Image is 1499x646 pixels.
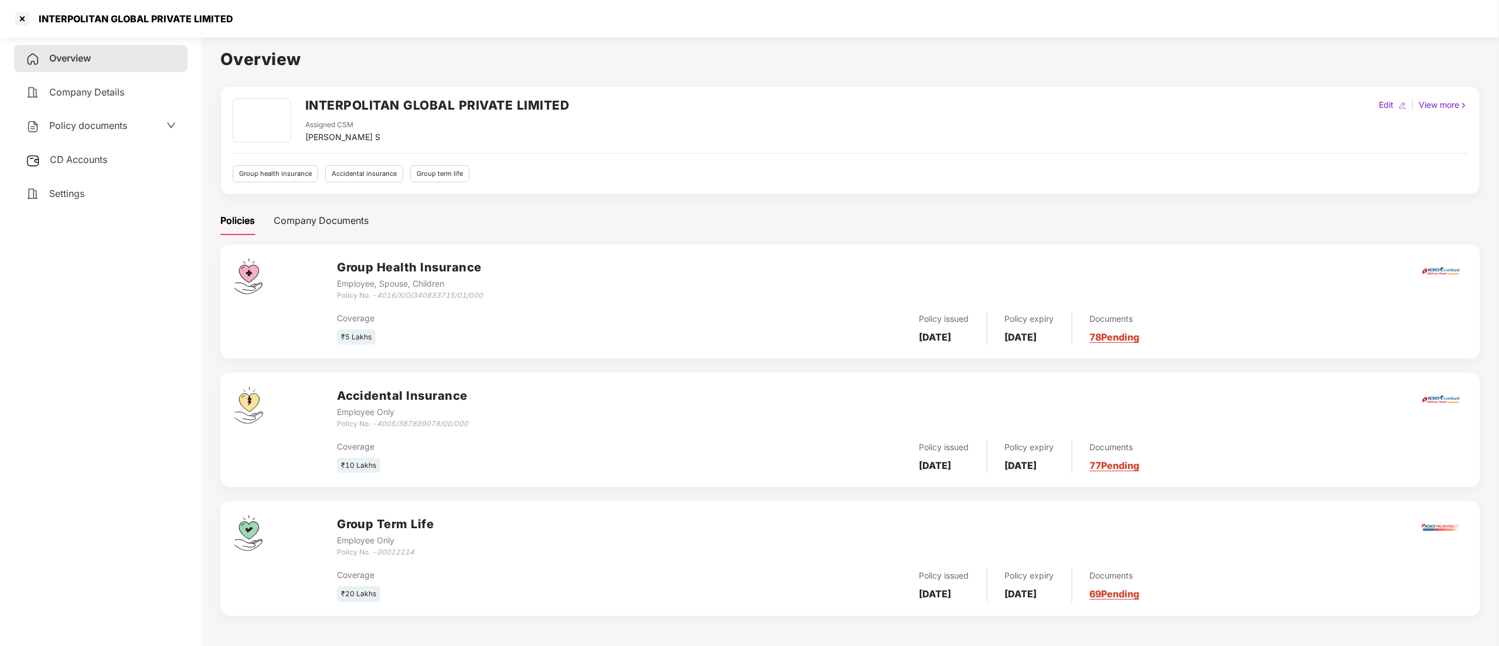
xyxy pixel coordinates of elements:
div: Policy issued [919,569,969,582]
div: Group health insurance [233,165,318,182]
div: Policy expiry [1005,312,1054,325]
div: Assigned CSM [305,120,380,131]
div: Company Documents [274,213,369,228]
h3: Accidental Insurance [337,387,468,405]
span: Company Details [49,86,124,98]
h3: Group Term Life [337,515,434,533]
div: Employee Only [337,534,434,547]
img: icici.png [1420,392,1462,407]
h1: Overview [220,46,1480,72]
img: svg+xml;base64,PHN2ZyB4bWxucz0iaHR0cDovL3d3dy53My5vcmcvMjAwMC9zdmciIHdpZHRoPSIyNCIgaGVpZ2h0PSIyNC... [26,120,40,134]
span: Settings [49,188,84,199]
div: Policy expiry [1005,441,1054,454]
div: Employee Only [337,406,468,419]
h3: Group Health Insurance [337,259,483,277]
i: 4005/387899078/00/000 [377,419,468,428]
div: Group term life [410,165,469,182]
b: [DATE] [1005,588,1037,600]
img: svg+xml;base64,PHN2ZyB4bWxucz0iaHR0cDovL3d3dy53My5vcmcvMjAwMC9zdmciIHdpZHRoPSI0Ny43MTQiIGhlaWdodD... [234,515,263,551]
span: Overview [49,52,91,64]
div: Policy issued [919,312,969,325]
img: svg+xml;base64,PHN2ZyB4bWxucz0iaHR0cDovL3d3dy53My5vcmcvMjAwMC9zdmciIHdpZHRoPSI0Ny43MTQiIGhlaWdodD... [234,259,263,294]
div: ₹10 Lakhs [337,458,380,474]
h2: INTERPOLITAN GLOBAL PRIVATE LIMITED [305,96,570,115]
img: rightIcon [1460,101,1468,110]
img: svg+xml;base64,PHN2ZyB4bWxucz0iaHR0cDovL3d3dy53My5vcmcvMjAwMC9zdmciIHdpZHRoPSIyNCIgaGVpZ2h0PSIyNC... [26,187,40,201]
a: 77 Pending [1090,460,1140,471]
img: svg+xml;base64,PHN2ZyB3aWR0aD0iMjUiIGhlaWdodD0iMjQiIHZpZXdCb3g9IjAgMCAyNSAyNCIgZmlsbD0ibm9uZSIgeG... [26,154,40,168]
b: [DATE] [919,460,952,471]
img: svg+xml;base64,PHN2ZyB4bWxucz0iaHR0cDovL3d3dy53My5vcmcvMjAwMC9zdmciIHdpZHRoPSI0OS4zMjEiIGhlaWdodD... [234,387,263,424]
div: Employee, Spouse, Children [337,277,483,290]
b: [DATE] [919,331,952,343]
div: Policy No. - [337,547,434,558]
div: Coverage [337,312,713,325]
div: View more [1417,98,1470,111]
i: 4016/X/O/340833715/01/000 [377,291,483,300]
div: Policies [220,213,255,228]
div: Documents [1090,569,1140,582]
div: Accidental insurance [325,165,403,182]
span: CD Accounts [50,154,107,165]
a: 69 Pending [1090,588,1140,600]
b: [DATE] [1005,460,1037,471]
div: Documents [1090,312,1140,325]
span: Policy documents [49,120,127,131]
div: ₹5 Lakhs [337,329,376,345]
img: svg+xml;base64,PHN2ZyB4bWxucz0iaHR0cDovL3d3dy53My5vcmcvMjAwMC9zdmciIHdpZHRoPSIyNCIgaGVpZ2h0PSIyNC... [26,52,40,66]
b: [DATE] [919,588,952,600]
div: Coverage [337,569,713,582]
div: Policy issued [919,441,969,454]
div: Documents [1090,441,1140,454]
img: icici.png [1420,264,1462,278]
div: ₹20 Lakhs [337,586,380,602]
div: Policy expiry [1005,569,1054,582]
img: iciciprud.png [1420,507,1461,548]
div: Coverage [337,440,713,453]
img: editIcon [1399,101,1407,110]
div: | [1409,98,1417,111]
div: [PERSON_NAME] S [305,131,380,144]
div: INTERPOLITAN GLOBAL PRIVATE LIMITED [32,13,233,25]
div: Edit [1377,98,1396,111]
a: 78 Pending [1090,331,1140,343]
img: svg+xml;base64,PHN2ZyB4bWxucz0iaHR0cDovL3d3dy53My5vcmcvMjAwMC9zdmciIHdpZHRoPSIyNCIgaGVpZ2h0PSIyNC... [26,86,40,100]
span: down [166,121,176,130]
div: Policy No. - [337,290,483,301]
div: Policy No. - [337,419,468,430]
b: [DATE] [1005,331,1037,343]
i: 00012114 [377,548,414,556]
